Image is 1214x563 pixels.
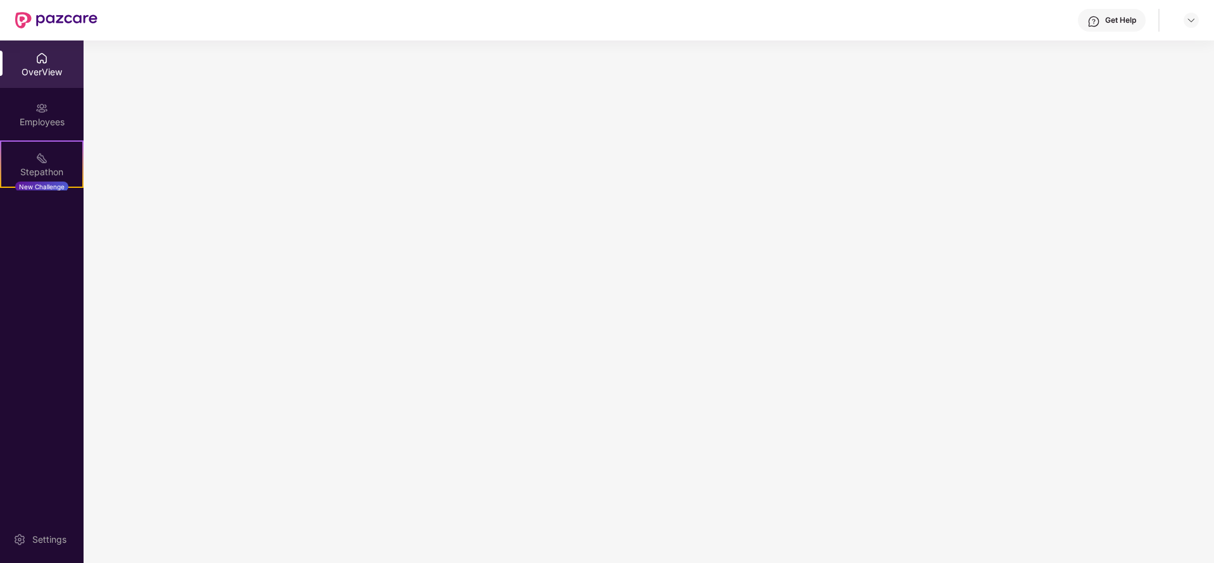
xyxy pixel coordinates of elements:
[35,52,48,65] img: svg+xml;base64,PHN2ZyBpZD0iSG9tZSIgeG1sbnM9Imh0dHA6Ly93d3cudzMub3JnLzIwMDAvc3ZnIiB3aWR0aD0iMjAiIG...
[35,102,48,114] img: svg+xml;base64,PHN2ZyBpZD0iRW1wbG95ZWVzIiB4bWxucz0iaHR0cDovL3d3dy53My5vcmcvMjAwMC9zdmciIHdpZHRoPS...
[13,533,26,546] img: svg+xml;base64,PHN2ZyBpZD0iU2V0dGluZy0yMHgyMCIgeG1sbnM9Imh0dHA6Ly93d3cudzMub3JnLzIwMDAvc3ZnIiB3aW...
[1,166,82,178] div: Stepathon
[35,152,48,164] img: svg+xml;base64,PHN2ZyB4bWxucz0iaHR0cDovL3d3dy53My5vcmcvMjAwMC9zdmciIHdpZHRoPSIyMSIgaGVpZ2h0PSIyMC...
[1105,15,1136,25] div: Get Help
[15,182,68,192] div: New Challenge
[1087,15,1100,28] img: svg+xml;base64,PHN2ZyBpZD0iSGVscC0zMngzMiIgeG1sbnM9Imh0dHA6Ly93d3cudzMub3JnLzIwMDAvc3ZnIiB3aWR0aD...
[28,533,70,546] div: Settings
[1186,15,1196,25] img: svg+xml;base64,PHN2ZyBpZD0iRHJvcGRvd24tMzJ4MzIiIHhtbG5zPSJodHRwOi8vd3d3LnczLm9yZy8yMDAwL3N2ZyIgd2...
[15,12,97,28] img: New Pazcare Logo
